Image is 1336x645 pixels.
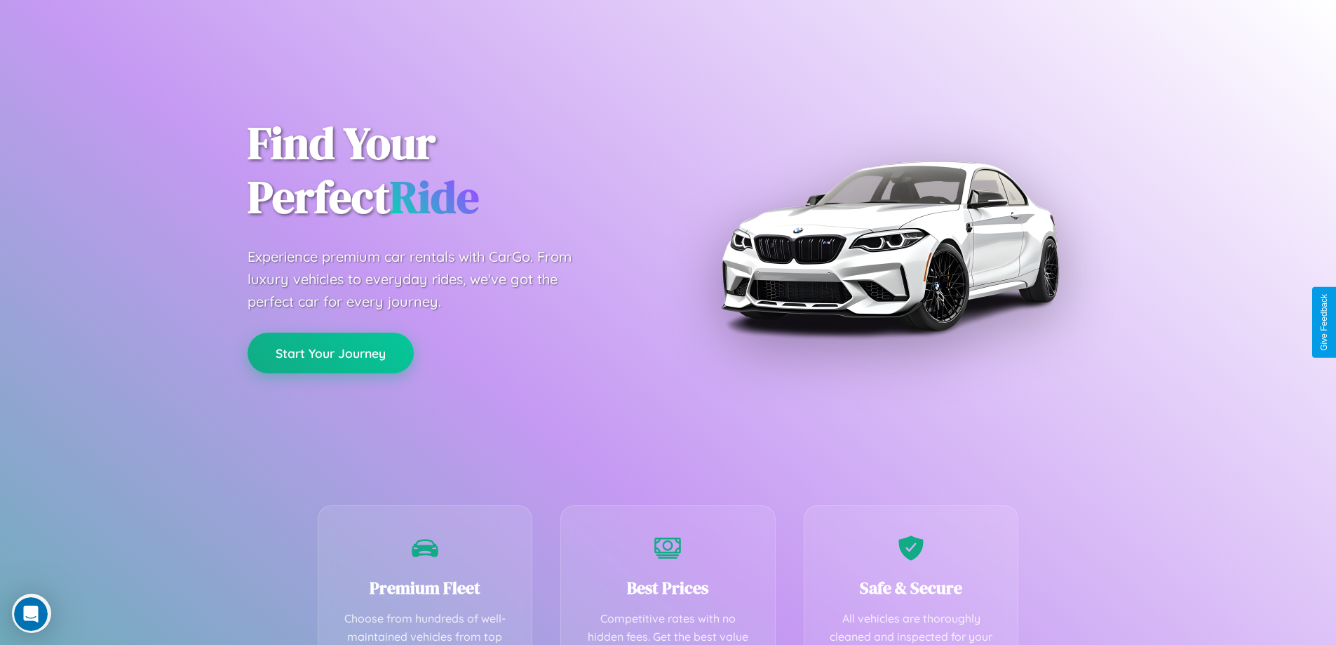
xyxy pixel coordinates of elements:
h3: Premium Fleet [339,576,511,599]
p: Experience premium car rentals with CarGo. From luxury vehicles to everyday rides, we've got the ... [248,246,598,313]
span: Ride [390,166,479,227]
h1: Find Your Perfect [248,117,647,225]
iframe: Intercom live chat discovery launcher [12,594,51,633]
img: Premium BMW car rental vehicle [714,70,1065,421]
h3: Safe & Secure [825,576,997,599]
iframe: Intercom live chat [14,597,48,631]
div: Give Feedback [1319,294,1329,351]
button: Start Your Journey [248,333,414,373]
h3: Best Prices [582,576,754,599]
